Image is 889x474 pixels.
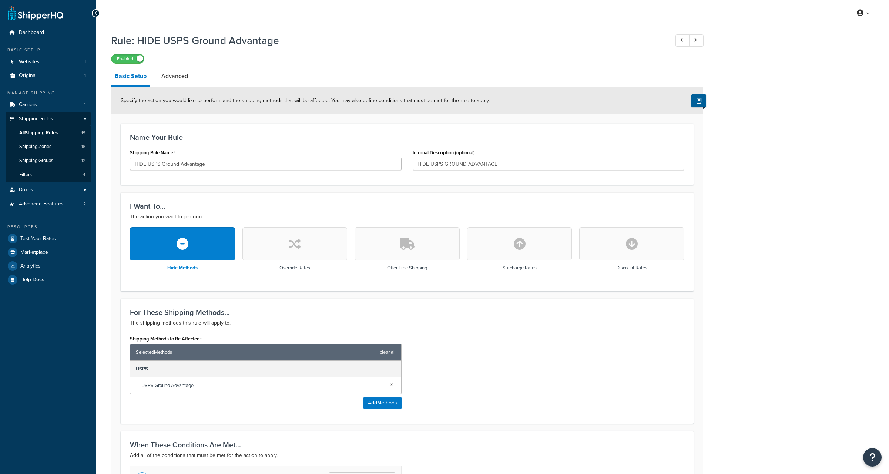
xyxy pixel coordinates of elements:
a: Shipping Groups12 [6,154,91,168]
a: Test Your Rates [6,232,91,245]
a: Advanced [158,67,192,85]
span: Marketplace [20,249,48,256]
li: Shipping Groups [6,154,91,168]
a: Websites1 [6,55,91,69]
h3: Surcharge Rates [503,265,537,270]
span: Advanced Features [19,201,64,207]
span: Shipping Groups [19,158,53,164]
a: Carriers4 [6,98,91,112]
a: Marketplace [6,246,91,259]
a: Origins1 [6,69,91,83]
span: Test Your Rates [20,236,56,242]
div: Resources [6,224,91,230]
span: USPS Ground Advantage [141,380,384,391]
a: clear all [380,347,396,357]
a: Analytics [6,259,91,273]
span: Websites [19,59,40,65]
a: Dashboard [6,26,91,40]
span: 19 [81,130,85,136]
label: Shipping Rule Name [130,150,175,156]
button: Open Resource Center [863,448,882,467]
span: 12 [81,158,85,164]
li: Advanced Features [6,197,91,211]
a: Help Docs [6,273,91,286]
span: 16 [81,144,85,150]
a: Next Record [689,34,704,47]
div: Basic Setup [6,47,91,53]
h3: When These Conditions Are Met... [130,441,684,449]
a: Basic Setup [111,67,150,87]
li: Origins [6,69,91,83]
h1: Rule: HIDE USPS Ground Advantage [111,33,662,48]
span: Selected Methods [136,347,376,357]
span: Carriers [19,102,37,108]
span: 1 [84,59,86,65]
span: Analytics [20,263,41,269]
a: AllShipping Rules19 [6,126,91,140]
a: Previous Record [675,34,690,47]
span: Help Docs [20,277,44,283]
a: Shipping Rules [6,112,91,126]
label: Internal Description (optional) [413,150,475,155]
li: Filters [6,168,91,182]
li: Shipping Rules [6,112,91,182]
button: Show Help Docs [691,94,706,107]
h3: For These Shipping Methods... [130,308,684,316]
h3: Name Your Rule [130,133,684,141]
span: Shipping Zones [19,144,51,150]
span: 2 [83,201,86,207]
h3: Hide Methods [167,265,198,270]
span: All Shipping Rules [19,130,58,136]
button: AddMethods [363,397,402,409]
a: Filters4 [6,168,91,182]
li: Carriers [6,98,91,112]
span: Filters [19,172,32,178]
h3: Discount Rates [616,265,647,270]
p: The action you want to perform. [130,212,684,221]
span: 4 [83,102,86,108]
span: Boxes [19,187,33,193]
h3: Offer Free Shipping [387,265,427,270]
a: Advanced Features2 [6,197,91,211]
a: Boxes [6,183,91,197]
span: Specify the action you would like to perform and the shipping methods that will be affected. You ... [121,97,490,104]
label: Enabled [111,54,144,63]
span: 1 [84,73,86,79]
li: Websites [6,55,91,69]
span: Dashboard [19,30,44,36]
h3: Override Rates [279,265,310,270]
div: Manage Shipping [6,90,91,96]
p: The shipping methods this rule will apply to. [130,319,684,327]
li: Shipping Zones [6,140,91,154]
a: Shipping Zones16 [6,140,91,154]
h3: I Want To... [130,202,684,210]
span: Origins [19,73,36,79]
p: Add all of the conditions that must be met for the action to apply. [130,451,684,460]
span: Shipping Rules [19,116,53,122]
span: 4 [83,172,85,178]
div: USPS [130,361,401,377]
label: Shipping Methods to Be Affected [130,336,202,342]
